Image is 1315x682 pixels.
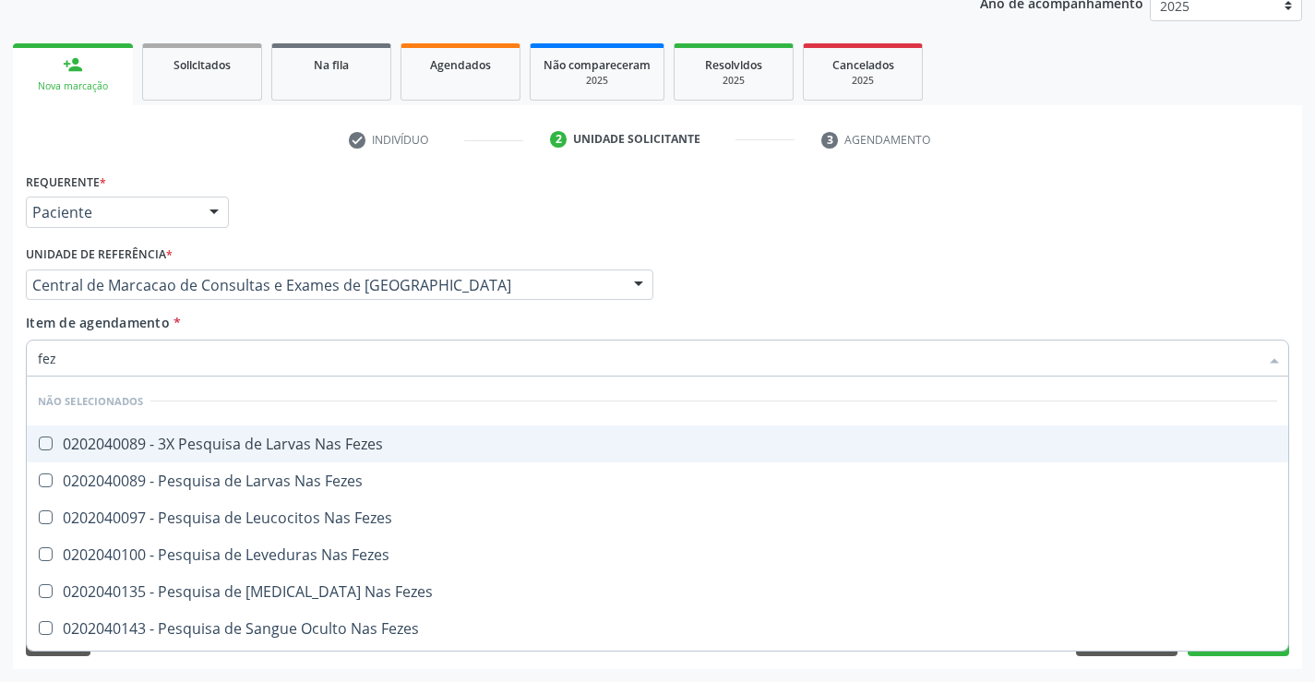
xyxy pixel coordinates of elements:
span: Solicitados [173,57,231,73]
div: 0202040100 - Pesquisa de Leveduras Nas Fezes [38,547,1277,562]
span: Agendados [430,57,491,73]
span: Não compareceram [544,57,651,73]
div: 0202040143 - Pesquisa de Sangue Oculto Nas Fezes [38,621,1277,636]
label: Unidade de referência [26,241,173,269]
span: Item de agendamento [26,314,170,331]
span: Resolvidos [705,57,762,73]
span: Cancelados [832,57,894,73]
div: 2 [550,131,567,148]
div: person_add [63,54,83,75]
div: 0202040097 - Pesquisa de Leucocitos Nas Fezes [38,510,1277,525]
span: Na fila [314,57,349,73]
div: Unidade solicitante [573,131,700,148]
div: Nova marcação [26,79,120,93]
div: 2025 [544,74,651,88]
div: 0202040089 - 3X Pesquisa de Larvas Nas Fezes [38,437,1277,451]
label: Requerente [26,168,106,197]
div: 2025 [687,74,780,88]
input: Buscar por procedimentos [38,340,1259,377]
div: 0202040089 - Pesquisa de Larvas Nas Fezes [38,473,1277,488]
div: 2025 [817,74,909,88]
span: Central de Marcacao de Consultas e Exames de [GEOGRAPHIC_DATA] [32,276,616,294]
div: 0202040135 - Pesquisa de [MEDICAL_DATA] Nas Fezes [38,584,1277,599]
span: Paciente [32,203,191,221]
